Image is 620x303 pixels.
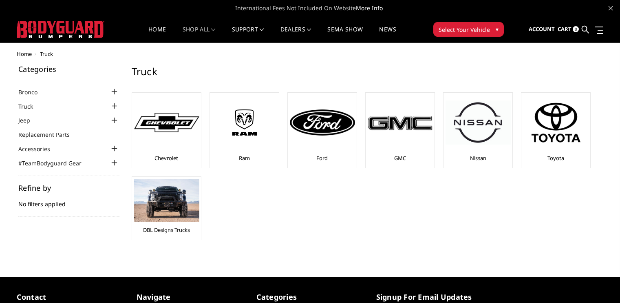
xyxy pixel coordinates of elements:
a: Accessories [18,145,60,153]
a: Replacement Parts [18,130,80,139]
h5: signup for email updates [376,292,484,303]
h5: contact [17,292,124,303]
a: SEMA Show [327,27,363,42]
a: Cart 0 [558,18,579,40]
a: Ford [316,154,328,162]
a: Support [232,27,264,42]
h5: Navigate [137,292,244,303]
h1: Truck [132,65,590,84]
a: Home [148,27,166,42]
h5: Categories [256,292,364,303]
a: Ram [239,154,250,162]
span: 0 [573,26,579,32]
span: ▾ [496,25,499,33]
span: Cart [558,25,571,33]
h5: Refine by [18,184,119,192]
a: Bronco [18,88,48,96]
a: Jeep [18,116,40,125]
img: BODYGUARD BUMPERS [17,21,104,38]
a: Nissan [470,154,486,162]
h5: Categories [18,65,119,73]
a: GMC [394,154,406,162]
div: No filters applied [18,184,119,217]
a: shop all [183,27,216,42]
a: Toyota [547,154,564,162]
a: Dealers [280,27,311,42]
a: Home [17,50,32,58]
span: Truck [40,50,53,58]
a: #TeamBodyguard Gear [18,159,92,167]
a: Account [529,18,555,40]
span: Account [529,25,555,33]
button: Select Your Vehicle [433,22,504,37]
a: News [379,27,396,42]
span: Select Your Vehicle [439,25,490,34]
a: Chevrolet [154,154,178,162]
a: DBL Designs Trucks [143,226,190,234]
a: Truck [18,102,43,111]
a: More Info [356,4,383,12]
